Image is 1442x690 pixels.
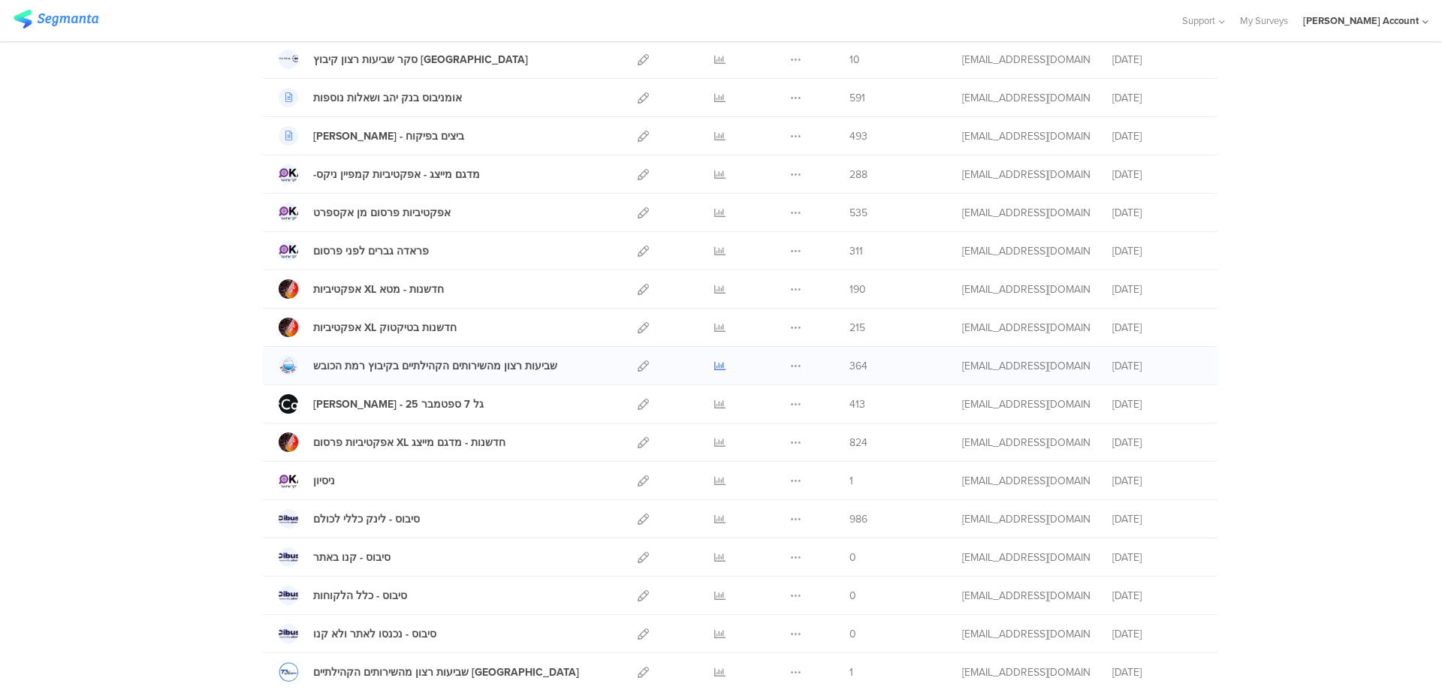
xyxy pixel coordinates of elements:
div: פראדה גברים לפני פרסום [313,243,429,259]
div: אומניבוס בנק יהב ושאלות נוספות [313,90,462,106]
div: miri@miridikman.co.il [962,243,1090,259]
span: 10 [849,52,860,68]
div: [DATE] [1112,588,1202,604]
div: ניסיון [313,473,335,489]
div: miri@miridikman.co.il [962,358,1090,374]
span: 591 [849,90,865,106]
div: [DATE] [1112,435,1202,450]
div: [DATE] [1112,282,1202,297]
img: segmanta logo [14,10,98,29]
div: סיבוס - לינק כללי לכולם [313,511,420,527]
div: אפקטיביות פרסום XL חדשנות - מדגם מייצג [313,435,505,450]
a: שביעות רצון מהשירותים הקהילתיים [GEOGRAPHIC_DATA] [279,662,579,682]
span: 0 [849,588,856,604]
a: סיבוס - כלל הלקוחות [279,586,407,605]
span: 413 [849,396,865,412]
div: miri@miridikman.co.il [962,205,1090,221]
span: 364 [849,358,867,374]
div: [PERSON_NAME] Account [1303,14,1419,28]
div: סקר מקאן - גל 7 ספטמבר 25 [313,396,484,412]
div: -מדגם מייצג - אפקטיביות קמפיין ניקס [313,167,480,182]
div: [DATE] [1112,664,1202,680]
span: 493 [849,128,867,144]
div: [DATE] [1112,511,1202,527]
div: אפקטיביות פרסום מן אקספרט [313,205,451,221]
div: miri@miridikman.co.il [962,588,1090,604]
a: סיבוס - קנו באתר [279,547,391,567]
span: Support [1182,14,1215,28]
a: אפקטיביות XL חדשנות - מטא [279,279,444,299]
div: miri@miridikman.co.il [962,550,1090,565]
div: miri@miridikman.co.il [962,167,1090,182]
span: 311 [849,243,863,259]
a: סיבוס - נכנסו לאתר ולא קנו [279,624,436,643]
div: miri@miridikman.co.il [962,396,1090,412]
div: [DATE] [1112,128,1202,144]
div: miri@miridikman.co.il [962,626,1090,642]
div: [DATE] [1112,473,1202,489]
span: 1 [849,473,853,489]
span: 0 [849,626,856,642]
div: סיבוס - נכנסו לאתר ולא קנו [313,626,436,642]
span: 0 [849,550,856,565]
div: miri@miridikman.co.il [962,128,1090,144]
div: [DATE] [1112,550,1202,565]
div: [DATE] [1112,626,1202,642]
div: אסף פינק - ביצים בפיקוח [313,128,464,144]
div: סיבוס - קנו באתר [313,550,391,565]
span: 535 [849,205,867,221]
a: אפקטיביות XL חדשנות בטיקטוק [279,318,457,337]
div: miri@miridikman.co.il [962,320,1090,336]
div: שביעות רצון מהשירותים הקהילתיים בשדה בוקר [313,664,579,680]
div: miri@miridikman.co.il [962,664,1090,680]
span: 1 [849,664,853,680]
a: אומניבוס בנק יהב ושאלות נוספות [279,88,462,107]
span: 215 [849,320,865,336]
div: miri@miridikman.co.il [962,282,1090,297]
div: miri@miridikman.co.il [962,90,1090,106]
span: 288 [849,167,867,182]
a: -מדגם מייצג - אפקטיביות קמפיין ניקס [279,164,480,184]
div: miri@miridikman.co.il [962,473,1090,489]
div: miri@miridikman.co.il [962,511,1090,527]
div: [DATE] [1112,320,1202,336]
a: אפקטיביות פרסום XL חדשנות - מדגם מייצג [279,432,505,452]
div: [DATE] [1112,358,1202,374]
a: ניסיון [279,471,335,490]
a: אפקטיביות פרסום מן אקספרט [279,203,451,222]
div: miri@miridikman.co.il [962,435,1090,450]
span: 986 [849,511,867,527]
div: סקר שביעות רצון קיבוץ כנרת [313,52,528,68]
span: 190 [849,282,866,297]
div: שביעות רצון מהשירותים הקהילתיים בקיבוץ רמת הכובש [313,358,557,374]
div: [DATE] [1112,52,1202,68]
span: 824 [849,435,867,450]
a: סקר שביעות רצון קיבוץ [GEOGRAPHIC_DATA] [279,50,528,69]
a: [PERSON_NAME] - ביצים בפיקוח [279,126,464,146]
div: miri@miridikman.co.il [962,52,1090,68]
div: [DATE] [1112,205,1202,221]
div: [DATE] [1112,90,1202,106]
div: [DATE] [1112,243,1202,259]
div: אפקטיביות XL חדשנות - מטא [313,282,444,297]
div: [DATE] [1112,396,1202,412]
div: אפקטיביות XL חדשנות בטיקטוק [313,320,457,336]
a: סיבוס - לינק כללי לכולם [279,509,420,529]
div: סיבוס - כלל הלקוחות [313,588,407,604]
div: [DATE] [1112,167,1202,182]
a: פראדה גברים לפני פרסום [279,241,429,261]
a: שביעות רצון מהשירותים הקהילתיים בקיבוץ רמת הכובש [279,356,557,375]
a: [PERSON_NAME] - גל 7 ספטמבר 25 [279,394,484,414]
